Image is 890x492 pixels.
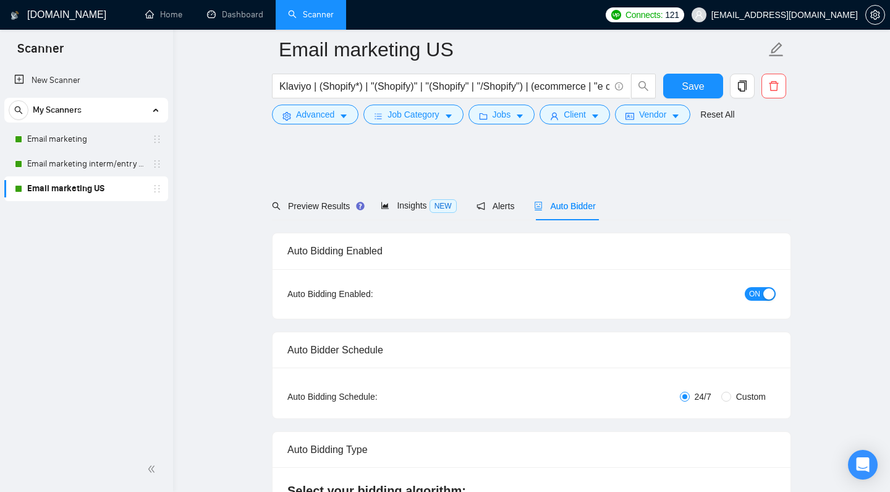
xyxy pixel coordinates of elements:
[444,111,453,121] span: caret-down
[768,41,784,58] span: edit
[272,202,281,210] span: search
[287,390,450,404] div: Auto Bidding Schedule:
[611,10,621,20] img: upwork-logo.png
[761,74,786,98] button: delete
[493,108,511,121] span: Jobs
[550,111,559,121] span: user
[730,74,755,98] button: copy
[515,111,524,121] span: caret-down
[152,159,162,169] span: holder
[282,111,291,121] span: setting
[430,199,457,213] span: NEW
[145,9,182,20] a: homeHome
[749,287,760,301] span: ON
[4,68,168,93] li: New Scanner
[4,98,168,201] li: My Scanners
[477,202,485,210] span: notification
[695,11,703,19] span: user
[33,98,82,123] span: My Scanners
[540,105,610,124] button: userClientcaret-down
[632,80,655,92] span: search
[665,8,679,22] span: 121
[9,106,28,114] span: search
[534,202,543,210] span: robot
[27,127,145,152] a: Email marketing
[207,9,263,20] a: dashboardDashboard
[663,74,723,98] button: Save
[564,108,586,121] span: Client
[272,105,358,124] button: settingAdvancedcaret-down
[7,40,74,66] span: Scanner
[287,332,776,368] div: Auto Bidder Schedule
[11,6,19,25] img: logo
[848,450,878,480] div: Open Intercom Messenger
[682,79,704,94] span: Save
[534,201,595,211] span: Auto Bidder
[152,134,162,144] span: holder
[272,201,361,211] span: Preview Results
[631,74,656,98] button: search
[152,184,162,194] span: holder
[381,201,456,210] span: Insights
[296,108,334,121] span: Advanced
[690,390,716,404] span: 24/7
[27,152,145,176] a: Email marketing interm/entry level
[14,68,158,93] a: New Scanner
[731,80,754,92] span: copy
[147,463,159,475] span: double-left
[731,390,771,404] span: Custom
[339,111,348,121] span: caret-down
[625,111,634,121] span: idcard
[762,80,786,92] span: delete
[9,100,28,120] button: search
[388,108,439,121] span: Job Category
[639,108,666,121] span: Vendor
[591,111,600,121] span: caret-down
[615,82,623,90] span: info-circle
[287,287,450,301] div: Auto Bidding Enabled:
[381,201,389,210] span: area-chart
[479,111,488,121] span: folder
[700,108,734,121] a: Reset All
[27,176,145,201] a: Email marketing US
[671,111,680,121] span: caret-down
[355,201,366,212] div: Tooltip anchor
[615,105,690,124] button: idcardVendorcaret-down
[287,432,776,467] div: Auto Bidding Type
[363,105,463,124] button: barsJob Categorycaret-down
[477,201,515,211] span: Alerts
[468,105,535,124] button: folderJobscaret-down
[288,9,334,20] a: searchScanner
[865,5,885,25] button: setting
[374,111,383,121] span: bars
[279,79,609,94] input: Search Freelance Jobs...
[625,8,663,22] span: Connects:
[279,34,766,65] input: Scanner name...
[287,233,776,269] div: Auto Bidding Enabled
[865,10,885,20] a: setting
